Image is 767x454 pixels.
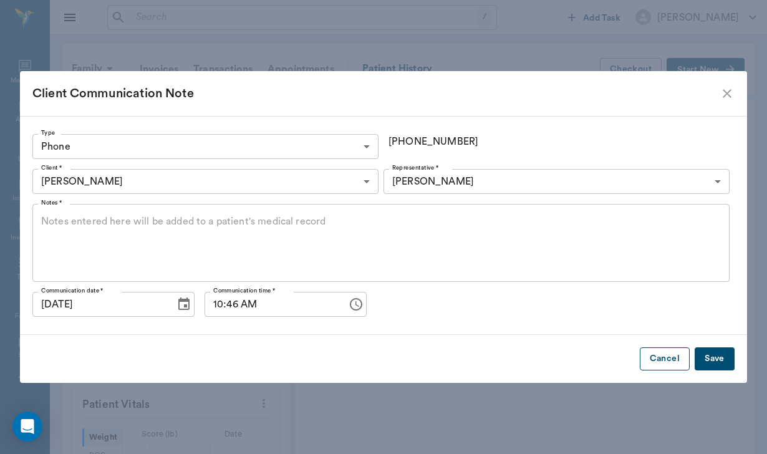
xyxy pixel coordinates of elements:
[12,412,42,442] div: Open Intercom Messenger
[720,86,735,101] button: close
[41,198,62,207] label: Notes *
[640,347,690,370] button: Cancel
[205,292,339,317] input: hh:mm aa
[171,292,196,317] button: Choose date, selected date is Sep 10, 2025
[32,84,720,104] div: Client Communication Note
[41,163,62,172] label: Client *
[383,169,730,194] div: [PERSON_NAME]
[383,134,730,154] div: [PHONE_NUMBER]
[344,292,369,317] button: Choose time, selected time is 10:46 AM
[695,347,735,370] button: Save
[41,128,55,137] label: Type
[32,134,379,159] div: Phone
[41,286,104,295] label: Communication date *
[392,163,438,172] label: Representative *
[32,169,379,194] div: [PERSON_NAME]
[213,286,275,295] label: Communication time *
[32,292,166,317] input: MM/DD/YYYY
